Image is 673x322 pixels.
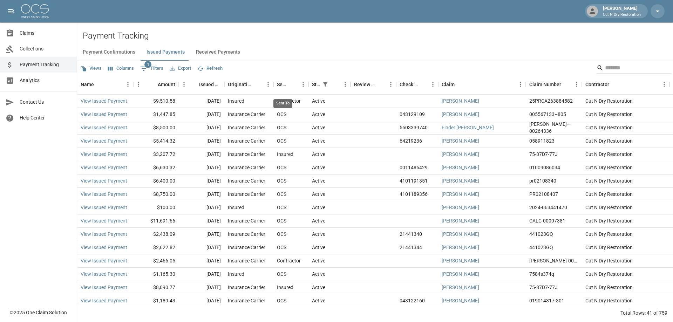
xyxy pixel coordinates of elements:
[320,80,330,89] div: 1 active filter
[582,121,669,135] div: Cut N Dry Restoration
[277,231,286,238] div: OCS
[529,297,564,304] div: 019014317-301
[442,257,479,264] a: [PERSON_NAME]
[529,217,565,224] div: CALC-00007381
[597,62,672,75] div: Search
[312,75,320,94] div: Status
[4,4,18,18] button: open drawer
[228,177,265,184] div: Insurance Carrier
[273,99,292,108] div: Sent To
[400,164,428,171] div: 0011486429
[133,281,179,294] div: $8,090.77
[312,244,325,251] div: Active
[582,214,669,228] div: Cut N Dry Restoration
[312,177,325,184] div: Active
[81,244,127,251] a: View Issued Payment
[442,244,479,251] a: [PERSON_NAME]
[312,124,325,131] div: Active
[277,217,286,224] div: OCS
[179,75,224,94] div: Issued Date
[582,161,669,174] div: Cut N Dry Restoration
[442,217,479,224] a: [PERSON_NAME]
[400,137,422,144] div: 64219236
[620,309,667,316] div: Total Rows: 41 of 759
[418,80,428,89] button: Sort
[277,111,286,118] div: OCS
[179,214,224,228] div: [DATE]
[133,95,179,108] div: $9,510.58
[529,177,556,184] div: pr02108340
[81,270,127,278] a: View Issued Payment
[582,201,669,214] div: Cut N Dry Restoration
[659,79,669,90] button: Menu
[228,124,265,131] div: Insurance Carrier
[277,297,286,304] div: OCS
[529,164,560,171] div: 01009086034
[179,108,224,121] div: [DATE]
[308,75,351,94] div: Status
[179,79,189,90] button: Menu
[179,268,224,281] div: [DATE]
[277,75,288,94] div: Sent To
[312,297,325,304] div: Active
[400,191,428,198] div: 4101189356
[526,75,582,94] div: Claim Number
[179,95,224,108] div: [DATE]
[81,177,127,184] a: View Issued Payment
[133,161,179,174] div: $6,630.32
[133,201,179,214] div: $100.00
[312,111,325,118] div: Active
[603,12,641,18] p: Cut N Dry Restoration
[133,214,179,228] div: $11,691.66
[228,257,265,264] div: Insurance Carrier
[312,284,325,291] div: Active
[20,114,71,122] span: Help Center
[133,174,179,188] div: $6,400.00
[529,151,558,158] div: 75-87D7-77J
[529,231,553,238] div: 441023GQ
[224,75,273,94] div: Originating From
[515,79,526,90] button: Menu
[312,257,325,264] div: Active
[312,97,325,104] div: Active
[77,44,141,61] button: Payment Confirmations
[442,284,479,291] a: [PERSON_NAME]
[396,75,438,94] div: Check Number
[428,79,438,90] button: Menu
[529,137,555,144] div: 058911823
[179,148,224,161] div: [DATE]
[228,217,265,224] div: Insurance Carrier
[138,63,165,74] button: Show filters
[277,124,286,131] div: OCS
[133,108,179,121] div: $1,447.85
[277,270,286,278] div: OCS
[277,244,286,251] div: OCS
[582,228,669,241] div: Cut N Dry Restoration
[133,188,179,201] div: $8,750.00
[123,79,133,90] button: Menu
[179,135,224,148] div: [DATE]
[273,75,308,94] div: Sent To
[400,124,428,131] div: 5503339740
[529,204,567,211] div: 2024-063441470
[277,257,301,264] div: Contractor
[400,177,428,184] div: 4101191351
[277,284,293,291] div: Insured
[81,284,127,291] a: View Issued Payment
[228,244,265,251] div: Insurance Carrier
[81,217,127,224] a: View Issued Payment
[442,204,479,211] a: [PERSON_NAME]
[190,44,246,61] button: Received Payments
[148,80,158,89] button: Sort
[529,270,554,278] div: 7584s374q
[400,297,425,304] div: 043122160
[400,244,422,251] div: 21441344
[600,5,644,18] div: [PERSON_NAME]
[442,297,479,304] a: [PERSON_NAME]
[561,80,571,89] button: Sort
[442,151,479,158] a: [PERSON_NAME]
[106,63,136,74] button: Select columns
[263,79,273,90] button: Menu
[529,284,558,291] div: 75-87D7-77J
[133,241,179,254] div: $2,622.82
